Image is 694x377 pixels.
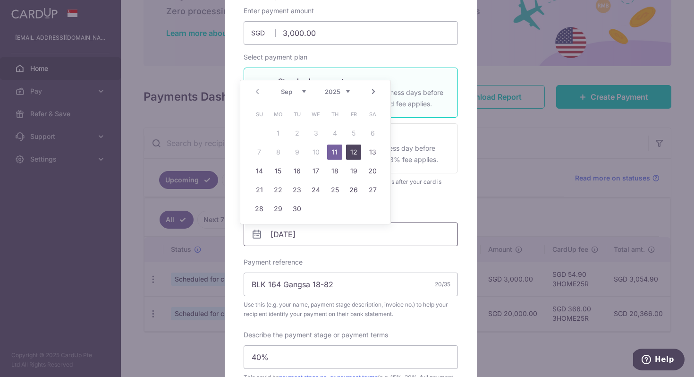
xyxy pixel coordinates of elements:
[252,182,267,197] a: 21
[244,52,307,62] label: Select payment plan
[244,257,303,267] label: Payment reference
[244,6,314,16] label: Enter payment amount
[308,182,323,197] a: 24
[244,300,458,319] span: Use this (e.g. your name, payment stage description, invoice no.) to help your recipient identify...
[368,86,379,97] a: Next
[346,145,361,160] a: 12
[251,28,276,38] span: SGD
[289,182,305,197] a: 23
[271,201,286,216] a: 29
[271,107,286,122] span: Monday
[327,107,342,122] span: Thursday
[346,182,361,197] a: 26
[327,163,342,179] a: 18
[252,163,267,179] a: 14
[365,145,380,160] a: 13
[271,182,286,197] a: 22
[365,107,380,122] span: Saturday
[252,107,267,122] span: Sunday
[327,182,342,197] a: 25
[633,349,685,372] iframe: Opens a widget where you can find more information
[308,163,323,179] a: 17
[308,107,323,122] span: Wednesday
[365,182,380,197] a: 27
[252,201,267,216] a: 28
[244,223,458,246] input: DD / MM / YYYY
[327,145,342,160] a: 11
[244,21,458,45] input: 0.00
[346,163,361,179] a: 19
[289,201,305,216] a: 30
[289,163,305,179] a: 16
[346,107,361,122] span: Friday
[435,280,450,289] div: 20/35
[289,107,305,122] span: Tuesday
[244,330,388,340] label: Describe the payment stage or payment terms
[278,76,446,87] p: Standard payment
[365,163,380,179] a: 20
[271,163,286,179] a: 15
